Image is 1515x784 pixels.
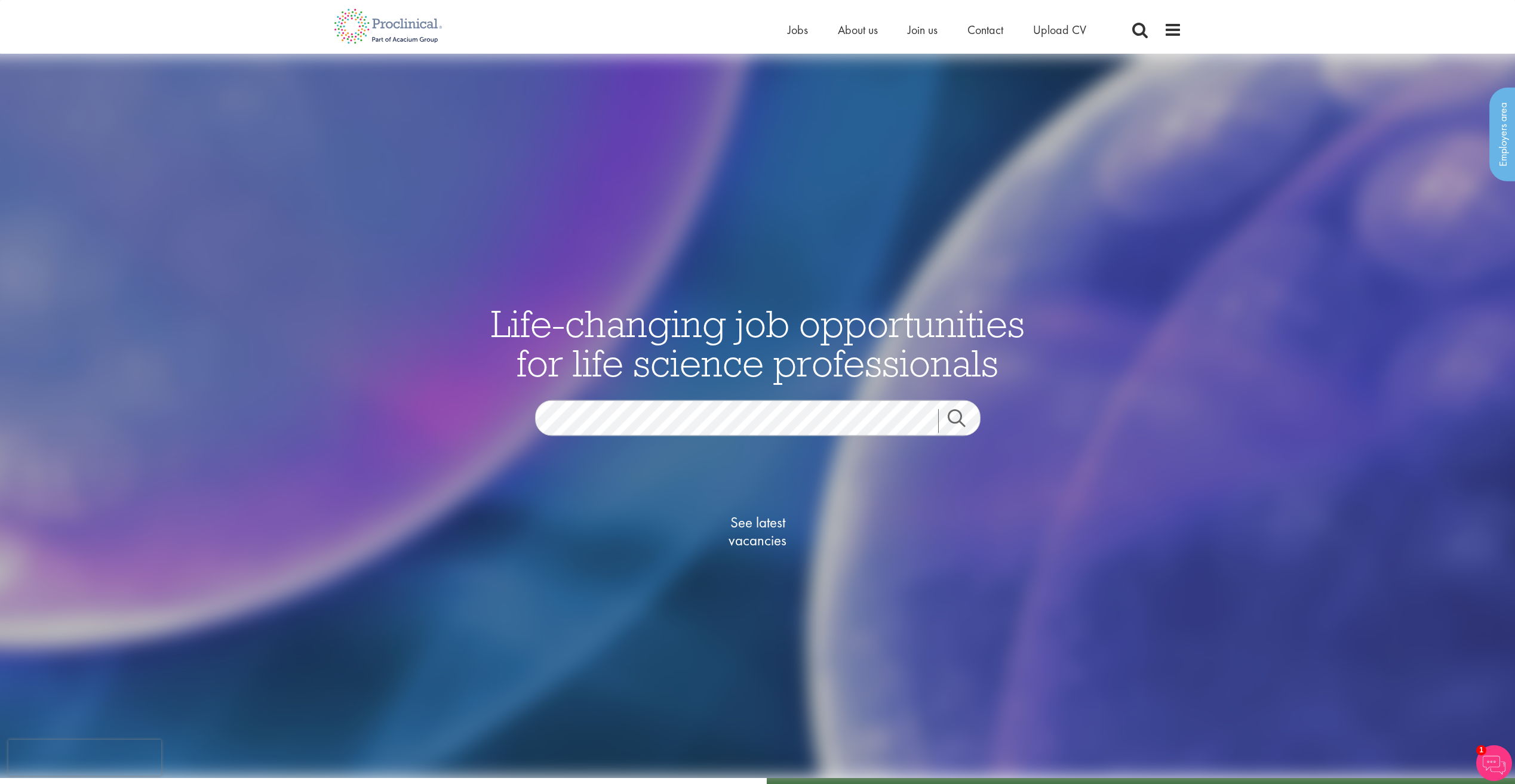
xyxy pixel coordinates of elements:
img: Chatbot [1476,745,1512,781]
a: Upload CV [1033,22,1086,38]
iframe: reCAPTCHA [8,740,161,776]
a: Join us [908,22,938,38]
span: See latest vacancies [698,513,818,549]
span: Life-changing job opportunities for life science professionals [491,299,1025,386]
a: Contact [967,22,1003,38]
a: Jobs [788,22,808,38]
a: See latestvacancies [698,465,818,597]
span: 1 [1476,745,1486,755]
a: About us [838,22,878,38]
a: Job search submit button [938,409,989,433]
